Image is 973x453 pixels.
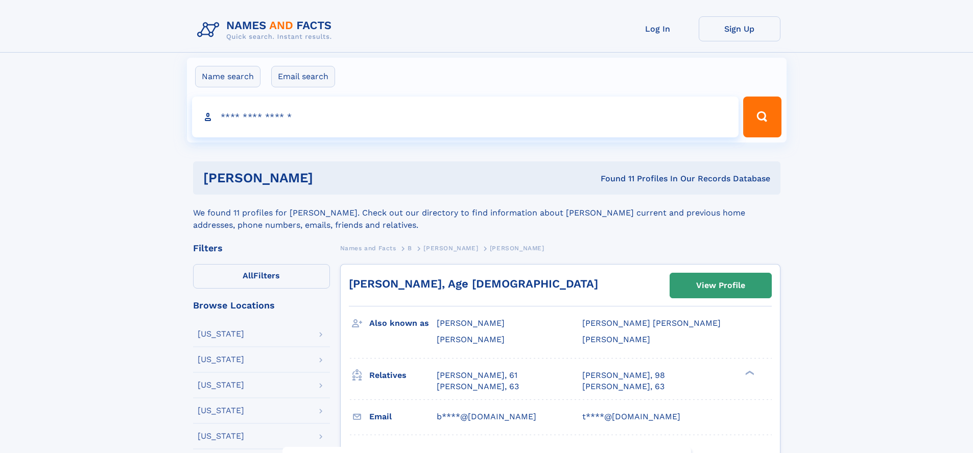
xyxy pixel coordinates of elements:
a: Sign Up [699,16,780,41]
label: Email search [271,66,335,87]
a: [PERSON_NAME] [423,242,478,254]
span: B [408,245,412,252]
a: B [408,242,412,254]
span: [PERSON_NAME] [423,245,478,252]
a: [PERSON_NAME], 61 [437,370,517,381]
a: [PERSON_NAME], 63 [437,381,519,392]
h3: Also known as [369,315,437,332]
div: [US_STATE] [198,330,244,338]
a: Names and Facts [340,242,396,254]
div: [US_STATE] [198,407,244,415]
h3: Email [369,408,437,425]
div: [US_STATE] [198,355,244,364]
span: All [243,271,253,280]
button: Search Button [743,97,781,137]
label: Filters [193,264,330,289]
img: Logo Names and Facts [193,16,340,44]
span: [PERSON_NAME] [437,318,505,328]
input: search input [192,97,739,137]
a: Log In [617,16,699,41]
h1: [PERSON_NAME] [203,172,457,184]
span: [PERSON_NAME] [490,245,544,252]
a: View Profile [670,273,771,298]
a: [PERSON_NAME], 98 [582,370,665,381]
span: [PERSON_NAME] [437,335,505,344]
div: Filters [193,244,330,253]
h3: Relatives [369,367,437,384]
div: [US_STATE] [198,381,244,389]
div: View Profile [696,274,745,297]
span: [PERSON_NAME] [PERSON_NAME] [582,318,721,328]
a: [PERSON_NAME], 63 [582,381,665,392]
div: Browse Locations [193,301,330,310]
div: Found 11 Profiles In Our Records Database [457,173,770,184]
span: [PERSON_NAME] [582,335,650,344]
label: Name search [195,66,260,87]
div: [US_STATE] [198,432,244,440]
div: ❯ [743,369,755,376]
a: [PERSON_NAME], Age [DEMOGRAPHIC_DATA] [349,277,598,290]
div: We found 11 profiles for [PERSON_NAME]. Check out our directory to find information about [PERSON... [193,195,780,231]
